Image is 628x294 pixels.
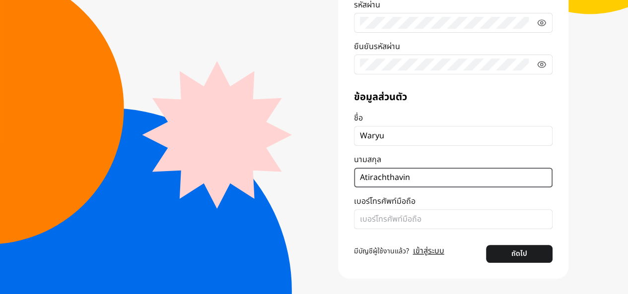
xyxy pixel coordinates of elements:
[354,246,409,256] span: มีบัญชีผู้ใช้งานแล้ว?
[486,245,552,263] button: ถัดไป
[360,17,529,29] input: รหัสผ่าน
[354,90,553,104] span: ข้อมูลส่วนตัว
[360,172,547,183] input: นามสกุล
[354,154,381,166] p: นามสกุล
[354,41,400,53] p: ยืนยันรหัสผ่าน
[360,213,547,225] input: เบอร์โทรศัพท์มือถือ
[354,195,416,207] p: เบอร์โทรศัพท์มือถือ
[354,112,363,124] p: ชื่อ
[360,59,529,70] input: ยืนยันรหัสผ่าน
[360,130,547,142] input: ชื่อ
[413,245,444,257] a: เข้าสู่ระบบ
